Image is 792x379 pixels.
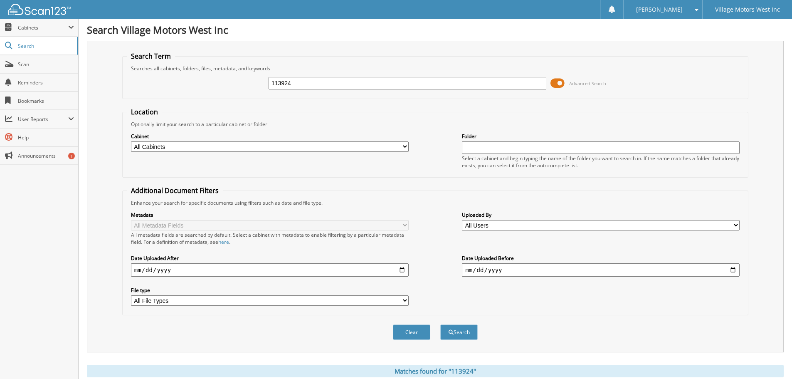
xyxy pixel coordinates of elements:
[18,79,74,86] span: Reminders
[18,134,74,141] span: Help
[131,287,409,294] label: File type
[18,24,68,31] span: Cabinets
[127,65,744,72] div: Searches all cabinets, folders, files, metadata, and keywords
[462,211,740,218] label: Uploaded By
[87,365,784,377] div: Matches found for "113924"
[131,263,409,277] input: start
[131,231,409,245] div: All metadata fields are searched by default. Select a cabinet with metadata to enable filtering b...
[569,80,606,87] span: Advanced Search
[462,155,740,169] div: Select a cabinet and begin typing the name of the folder you want to search in. If the name match...
[127,52,175,61] legend: Search Term
[87,23,784,37] h1: Search Village Motors West Inc
[18,42,73,50] span: Search
[18,97,74,104] span: Bookmarks
[131,211,409,218] label: Metadata
[18,152,74,159] span: Announcements
[127,121,744,128] div: Optionally limit your search to a particular cabinet or folder
[462,255,740,262] label: Date Uploaded Before
[68,153,75,159] div: 1
[8,4,71,15] img: scan123-logo-white.svg
[18,61,74,68] span: Scan
[462,133,740,140] label: Folder
[127,107,162,116] legend: Location
[18,116,68,123] span: User Reports
[127,186,223,195] legend: Additional Document Filters
[131,255,409,262] label: Date Uploaded After
[462,263,740,277] input: end
[715,7,780,12] span: Village Motors West Inc
[393,325,430,340] button: Clear
[127,199,744,206] div: Enhance your search for specific documents using filters such as date and file type.
[636,7,683,12] span: [PERSON_NAME]
[218,238,229,245] a: here
[131,133,409,140] label: Cabinet
[440,325,478,340] button: Search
